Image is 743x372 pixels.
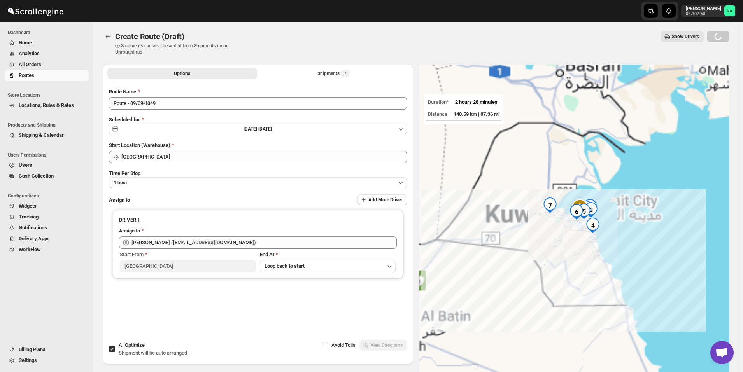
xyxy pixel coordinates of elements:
div: Assign to [119,227,140,235]
h3: DRIVER 1 [119,216,397,224]
span: Avoid Tolls [331,342,356,348]
p: ⓘ Shipments can also be added from Shipments menu Unrouted tab [115,43,238,55]
span: Users [19,162,32,168]
button: Delivery Apps [5,233,89,244]
input: Search assignee [131,236,397,249]
button: [DATE]|[DATE] [109,124,407,134]
span: Dashboard [8,30,89,36]
span: [DATE] [258,126,272,132]
div: 5 [573,201,595,222]
span: 1 hour [114,180,127,186]
div: All Route Options [103,82,413,332]
span: Delivery Apps [19,236,50,241]
button: Loop back to start [260,260,396,272]
span: Settings [19,357,37,363]
p: [PERSON_NAME] [686,5,721,12]
button: Analytics [5,48,89,59]
span: Show Drivers [672,33,699,40]
button: Cash Collection [5,171,89,182]
button: Home [5,37,89,48]
span: Users Permissions [8,152,89,158]
span: All Orders [19,61,41,67]
button: 1 hour [109,177,407,188]
span: Configurations [8,193,89,199]
button: Users [5,160,89,171]
p: 867f02-58 [686,12,721,16]
span: Options [174,70,190,77]
span: Notifications [19,225,47,231]
span: Products and Shipping [8,122,89,128]
button: User menu [681,5,736,17]
span: Locations, Rules & Rates [19,102,74,108]
button: Selected Shipments [259,68,408,79]
span: Route Name [109,89,136,94]
div: Open chat [710,341,734,364]
span: khaled alrashidi [724,5,735,16]
button: Locations, Rules & Rates [5,100,89,111]
img: ScrollEngine [6,1,65,21]
span: Cash Collection [19,173,54,179]
div: 3 [580,199,602,221]
div: 4 [582,215,604,236]
span: [DATE] | [244,126,258,132]
button: Settings [5,355,89,366]
span: Billing Plans [19,346,46,352]
span: Scheduled for [109,117,140,122]
span: Shipment will be auto arranged [119,350,187,356]
div: Shipments [317,70,350,77]
button: Billing Plans [5,344,89,355]
span: Analytics [19,51,40,56]
button: All Route Options [107,68,257,79]
span: 7 [344,70,347,77]
button: Notifications [5,222,89,233]
div: End At [260,251,396,258]
span: AI Optimize [119,342,145,348]
button: Show Drivers [661,31,704,42]
button: Widgets [5,201,89,211]
span: 2 hours 28 minutes [455,99,498,105]
span: WorkFlow [19,246,41,252]
input: Search location [121,151,407,163]
span: Shipping & Calendar [19,132,64,138]
button: Add More Driver [357,194,407,205]
span: 140.59 km | 87.36 mi [454,111,499,117]
button: All Orders [5,59,89,70]
span: Create Route (Draft) [115,32,184,41]
button: Routes [103,31,114,42]
input: Eg: Bengaluru Route [109,97,407,110]
span: Widgets [19,203,37,209]
span: Start From [120,251,144,257]
div: 6 [566,201,587,223]
span: Time Per Stop [109,170,140,176]
span: Routes [19,72,34,78]
button: Shipping & Calendar [5,130,89,141]
span: Loop back to start [265,263,305,269]
button: WorkFlow [5,244,89,255]
span: Duration* [428,99,449,105]
div: 7 [539,194,561,216]
span: Start Location (Warehouse) [109,142,170,148]
button: Routes [5,70,89,81]
span: Store Locations [8,92,89,98]
text: ka [727,9,732,14]
span: Home [19,40,32,45]
button: Tracking [5,211,89,222]
span: Add More Driver [368,197,402,203]
span: Assign to [109,197,130,203]
span: Tracking [19,214,39,220]
span: Distance [428,111,447,117]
